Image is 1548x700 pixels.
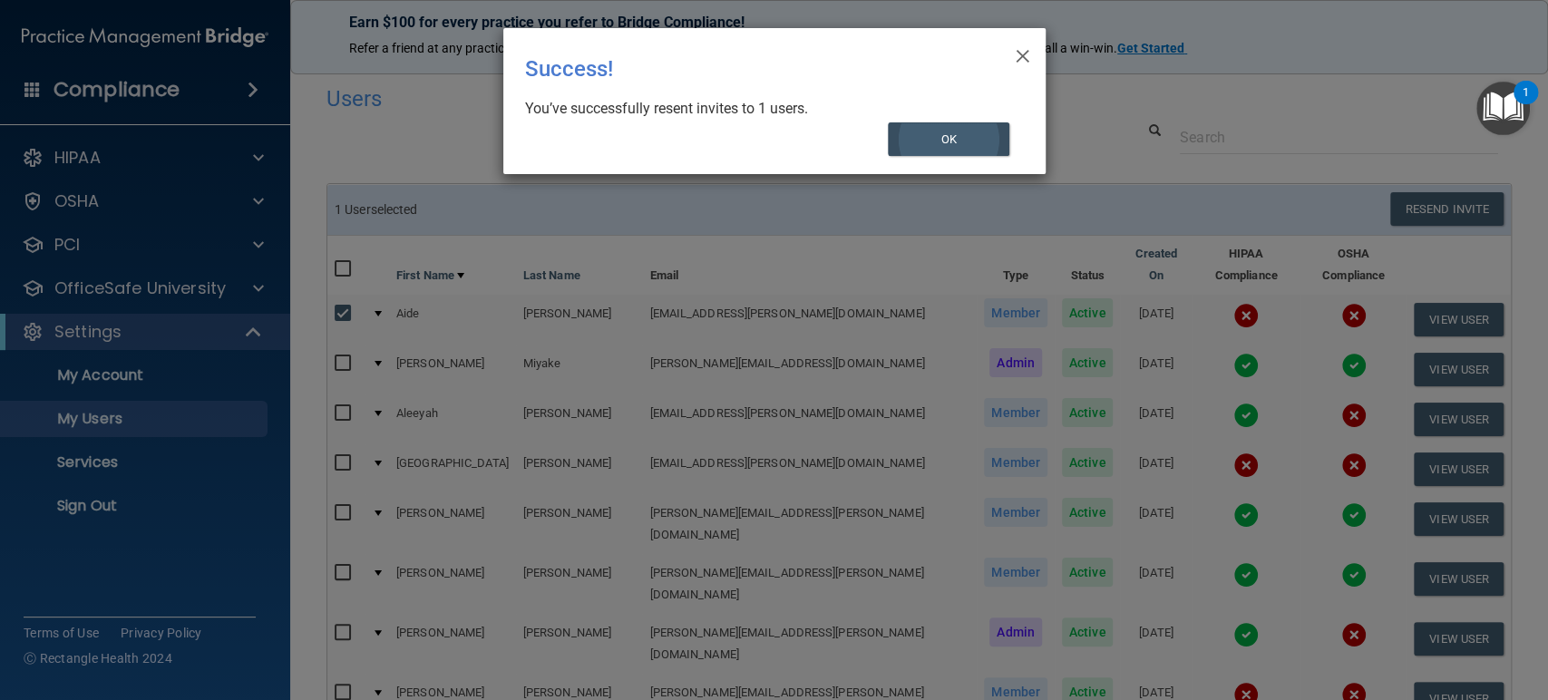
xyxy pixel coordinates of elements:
[1014,35,1030,72] span: ×
[888,122,1009,156] button: OK
[525,99,1009,119] div: You’ve successfully resent invites to 1 users.
[1476,82,1530,135] button: Open Resource Center, 1 new notification
[1523,92,1529,116] div: 1
[525,43,949,95] div: Success!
